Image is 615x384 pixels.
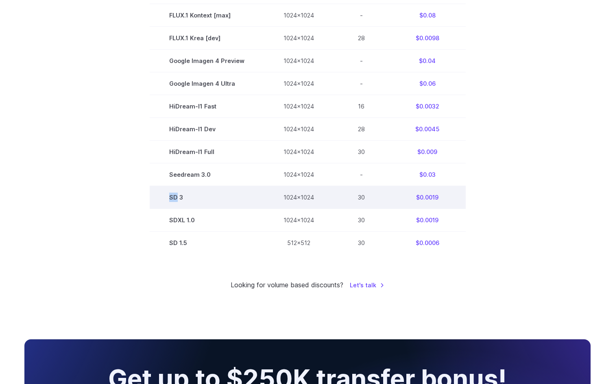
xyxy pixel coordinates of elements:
td: 28 [334,26,389,49]
td: - [334,4,389,26]
td: 1024x1024 [264,49,334,72]
td: FLUX.1 Krea [dev] [150,26,264,49]
td: - [334,163,389,186]
td: 512x512 [264,232,334,254]
td: $0.0045 [389,117,466,140]
td: SD 3 [150,186,264,208]
td: $0.0019 [389,186,466,208]
td: - [334,49,389,72]
td: 1024x1024 [264,209,334,232]
td: $0.0006 [389,232,466,254]
td: 1024x1024 [264,140,334,163]
td: $0.0032 [389,95,466,117]
td: 30 [334,140,389,163]
td: 28 [334,117,389,140]
td: 1024x1024 [264,95,334,117]
td: $0.009 [389,140,466,163]
td: 30 [334,209,389,232]
td: 1024x1024 [264,72,334,95]
td: $0.04 [389,49,466,72]
td: Seedream 3.0 [150,163,264,186]
td: 30 [334,232,389,254]
td: FLUX.1 Kontext [max] [150,4,264,26]
td: Google Imagen 4 Ultra [150,72,264,95]
td: $0.0019 [389,209,466,232]
td: 1024x1024 [264,4,334,26]
td: SD 1.5 [150,232,264,254]
td: $0.0098 [389,26,466,49]
td: - [334,72,389,95]
td: SDXL 1.0 [150,209,264,232]
td: 30 [334,186,389,208]
td: 1024x1024 [264,26,334,49]
a: Let's talk [350,280,384,290]
td: 16 [334,95,389,117]
td: 1024x1024 [264,163,334,186]
td: 1024x1024 [264,186,334,208]
td: $0.06 [389,72,466,95]
td: HiDream-I1 Dev [150,117,264,140]
td: 1024x1024 [264,117,334,140]
td: Google Imagen 4 Preview [150,49,264,72]
td: HiDream-I1 Fast [150,95,264,117]
td: $0.08 [389,4,466,26]
td: HiDream-I1 Full [150,140,264,163]
small: Looking for volume based discounts? [231,280,343,291]
td: $0.03 [389,163,466,186]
